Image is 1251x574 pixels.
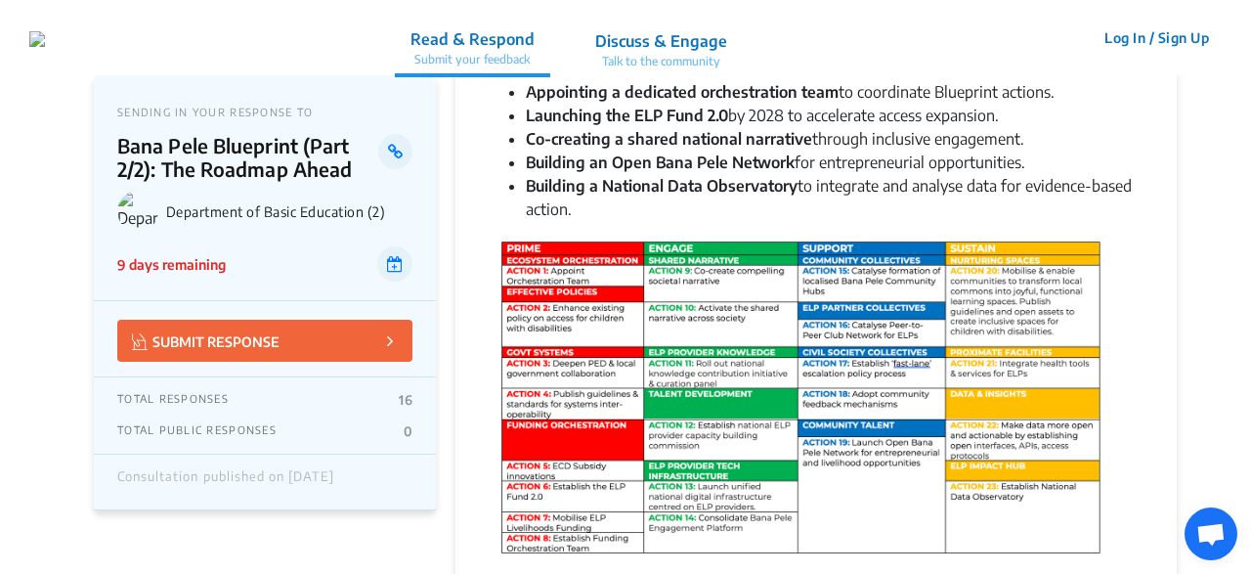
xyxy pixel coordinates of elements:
[526,153,795,172] strong: Building an Open Bana Pele Network
[1092,22,1222,53] button: Log In / Sign Up
[526,106,728,125] strong: Launching the ELP Fund 2.0
[526,80,1145,104] li: to coordinate Blueprint actions.
[117,469,334,495] div: Consultation published on [DATE]
[526,174,1145,221] li: to integrate and analyse data for evidence-based action.
[410,27,535,51] p: Read & Respond
[29,31,45,47] img: 2wffpoq67yek4o5dgscb6nza9j7d
[410,51,535,68] p: Submit your feedback
[526,127,1145,151] li: through inclusive engagement.
[117,392,229,408] p: TOTAL RESPONSES
[166,203,412,220] p: Department of Basic Education (2)
[595,53,727,70] p: Talk to the community
[117,134,378,181] p: Bana Pele Blueprint (Part 2/2): The Roadmap Ahead
[132,333,148,350] img: Vector.jpg
[117,320,412,362] button: SUBMIT RESPONSE
[132,330,280,352] p: SUBMIT RESPONSE
[526,104,1145,127] li: by 2028 to accelerate access expansion.
[526,129,812,149] strong: Co-creating a shared national narrative
[526,82,839,102] strong: Appointing a dedicated orchestration team
[495,237,1104,558] img: AD_4nXfzyoD9i7o6AFCZYcyYzwU1Cl07tRFVJVfnJwfNQjyFAF4nAttrqg7lfWP2LHcgT_SP3E71v5zqF6DvrSsibhyR1jWjm...
[117,191,158,232] img: Department of Basic Education (2) logo
[595,29,727,53] p: Discuss & Engage
[399,392,412,408] p: 16
[117,423,277,439] p: TOTAL PUBLIC RESPONSES
[117,106,412,118] p: SENDING IN YOUR RESPONSE TO
[404,423,412,439] p: 0
[1185,508,1237,560] div: Open chat
[526,176,798,196] strong: Building a National Data Observatory
[117,254,226,275] p: 9 days remaining
[526,151,1145,174] li: for entrepreneurial opportunities.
